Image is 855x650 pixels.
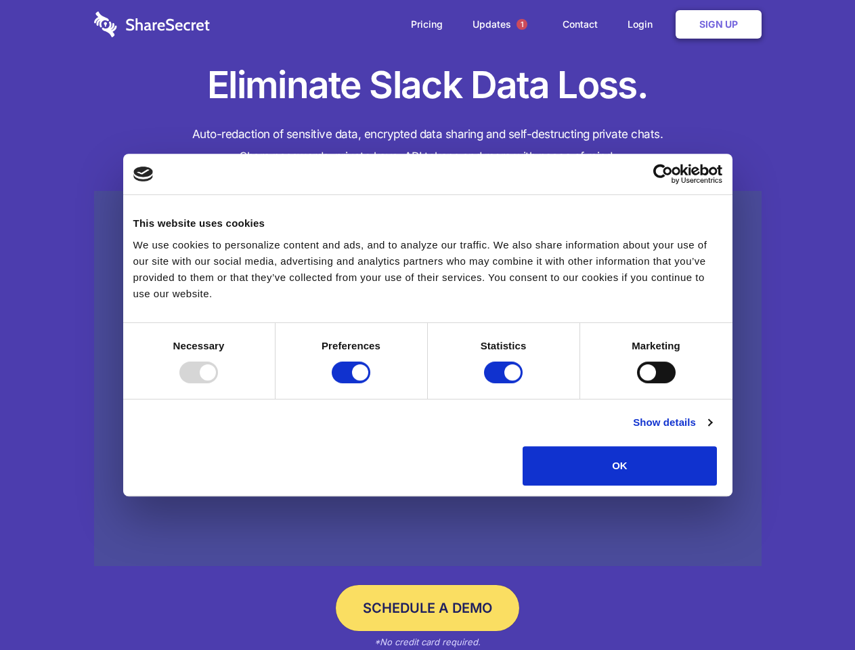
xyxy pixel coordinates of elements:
a: Wistia video thumbnail [94,191,762,567]
strong: Statistics [481,340,527,351]
h1: Eliminate Slack Data Loss. [94,61,762,110]
div: This website uses cookies [133,215,722,232]
strong: Necessary [173,340,225,351]
a: Schedule a Demo [336,585,519,631]
img: logo [133,167,154,181]
a: Pricing [397,3,456,45]
strong: Preferences [322,340,380,351]
a: Usercentrics Cookiebot - opens in a new window [604,164,722,184]
em: *No credit card required. [374,636,481,647]
img: logo-wordmark-white-trans-d4663122ce5f474addd5e946df7df03e33cb6a1c49d2221995e7729f52c070b2.svg [94,12,210,37]
button: OK [523,446,717,485]
span: 1 [517,19,527,30]
a: Contact [549,3,611,45]
h4: Auto-redaction of sensitive data, encrypted data sharing and self-destructing private chats. Shar... [94,123,762,168]
a: Sign Up [676,10,762,39]
strong: Marketing [632,340,680,351]
div: We use cookies to personalize content and ads, and to analyze our traffic. We also share informat... [133,237,722,302]
a: Login [614,3,673,45]
a: Show details [633,414,711,431]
